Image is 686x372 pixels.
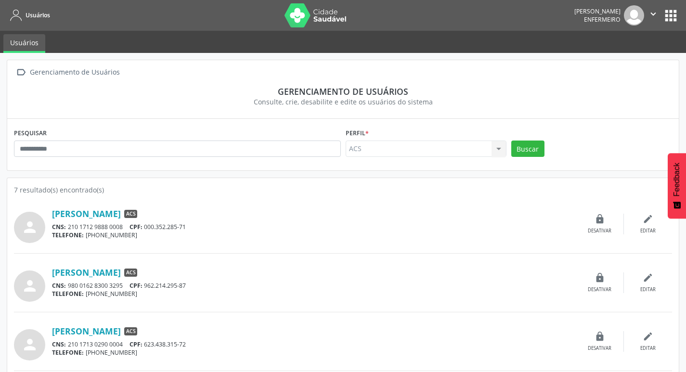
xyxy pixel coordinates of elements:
[595,214,605,224] i: lock
[52,231,84,239] span: TELEFONE:
[595,272,605,283] i: lock
[124,269,137,277] span: ACS
[52,340,66,348] span: CNS:
[129,223,142,231] span: CPF:
[3,34,45,53] a: Usuários
[640,286,656,293] div: Editar
[14,65,121,79] a:  Gerenciamento de Usuários
[640,228,656,234] div: Editar
[21,86,665,97] div: Gerenciamento de usuários
[52,223,66,231] span: CNS:
[52,208,121,219] a: [PERSON_NAME]
[644,5,662,26] button: 
[124,210,137,218] span: ACS
[588,228,611,234] div: Desativar
[584,15,621,24] span: Enfermeiro
[643,272,653,283] i: edit
[643,214,653,224] i: edit
[624,5,644,26] img: img
[52,326,121,336] a: [PERSON_NAME]
[28,65,121,79] div: Gerenciamento de Usuários
[52,282,576,290] div: 980 0162 8300 3295 962.214.295-87
[52,290,576,298] div: [PHONE_NUMBER]
[588,286,611,293] div: Desativar
[14,126,47,141] label: PESQUISAR
[124,327,137,336] span: ACS
[52,282,66,290] span: CNS:
[52,223,576,231] div: 210 1712 9888 0008 000.352.285-71
[21,97,665,107] div: Consulte, crie, desabilite e edite os usuários do sistema
[673,163,681,196] span: Feedback
[643,331,653,342] i: edit
[52,267,121,278] a: [PERSON_NAME]
[52,348,84,357] span: TELEFONE:
[7,7,50,23] a: Usuários
[52,290,84,298] span: TELEFONE:
[511,141,544,157] button: Buscar
[588,345,611,352] div: Desativar
[574,7,621,15] div: [PERSON_NAME]
[129,340,142,348] span: CPF:
[668,153,686,218] button: Feedback - Mostrar pesquisa
[346,126,369,141] label: Perfil
[21,218,39,236] i: person
[14,185,672,195] div: 7 resultado(s) encontrado(s)
[52,340,576,348] div: 210 1713 0290 0004 623.438.315-72
[662,7,679,24] button: apps
[21,277,39,295] i: person
[595,331,605,342] i: lock
[640,345,656,352] div: Editar
[26,11,50,19] span: Usuários
[52,348,576,357] div: [PHONE_NUMBER]
[14,65,28,79] i: 
[52,231,576,239] div: [PHONE_NUMBER]
[648,9,659,19] i: 
[129,282,142,290] span: CPF:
